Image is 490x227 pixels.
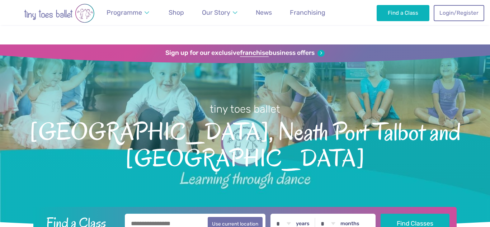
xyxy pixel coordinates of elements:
a: Programme [103,5,153,21]
a: Login/Register [434,5,484,21]
span: Programme [107,9,142,16]
a: Sign up for our exclusivefranchisebusiness offers [165,49,324,57]
a: Franchising [287,5,329,21]
strong: franchise [240,49,269,57]
span: Shop [169,9,184,16]
span: News [256,9,272,16]
span: [GEOGRAPHIC_DATA], Neath Port Talbot and [GEOGRAPHIC_DATA] [13,116,477,172]
a: Shop [165,5,187,21]
a: Our Story [199,5,241,21]
span: Our Story [202,9,230,16]
small: tiny toes ballet [210,103,280,115]
span: Franchising [290,9,325,16]
label: months [340,221,359,227]
label: years [296,221,310,227]
a: Find a Class [377,5,429,21]
img: tiny toes ballet [9,4,109,23]
a: News [253,5,275,21]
